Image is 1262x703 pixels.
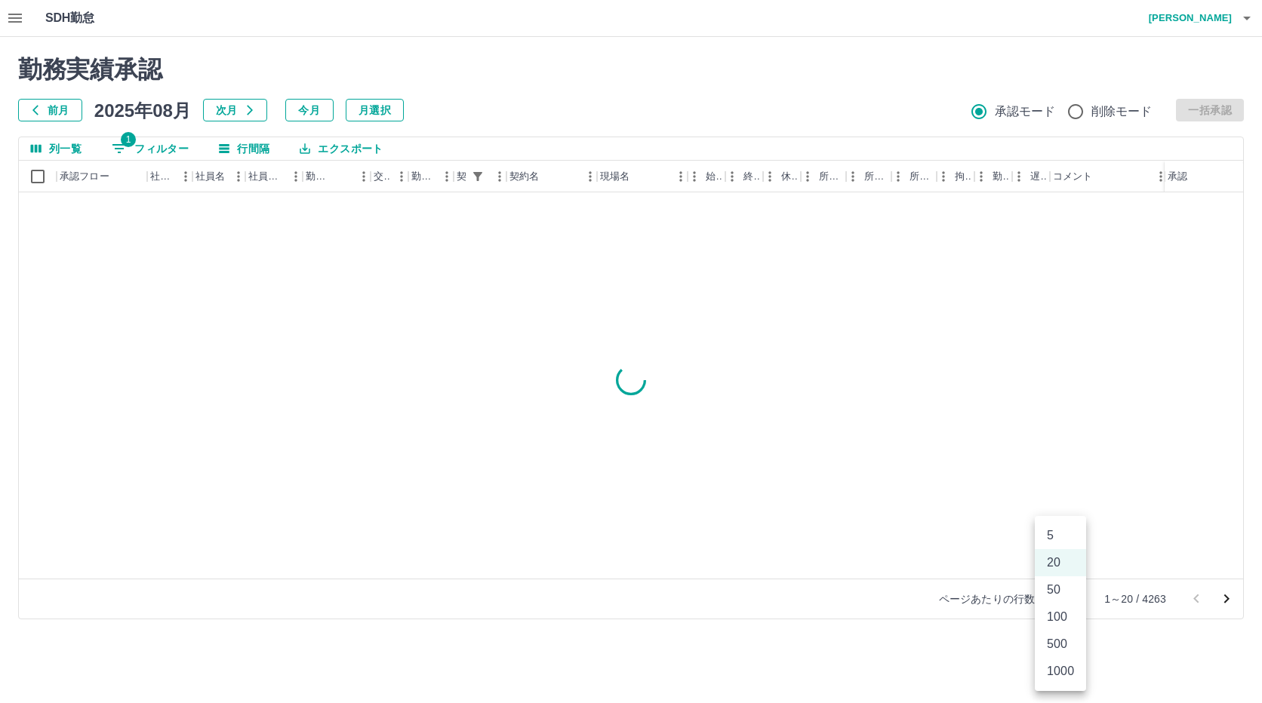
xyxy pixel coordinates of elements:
[1035,603,1086,631] li: 100
[1035,522,1086,549] li: 5
[1035,631,1086,658] li: 500
[1035,576,1086,603] li: 50
[1035,658,1086,685] li: 1000
[1035,549,1086,576] li: 20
